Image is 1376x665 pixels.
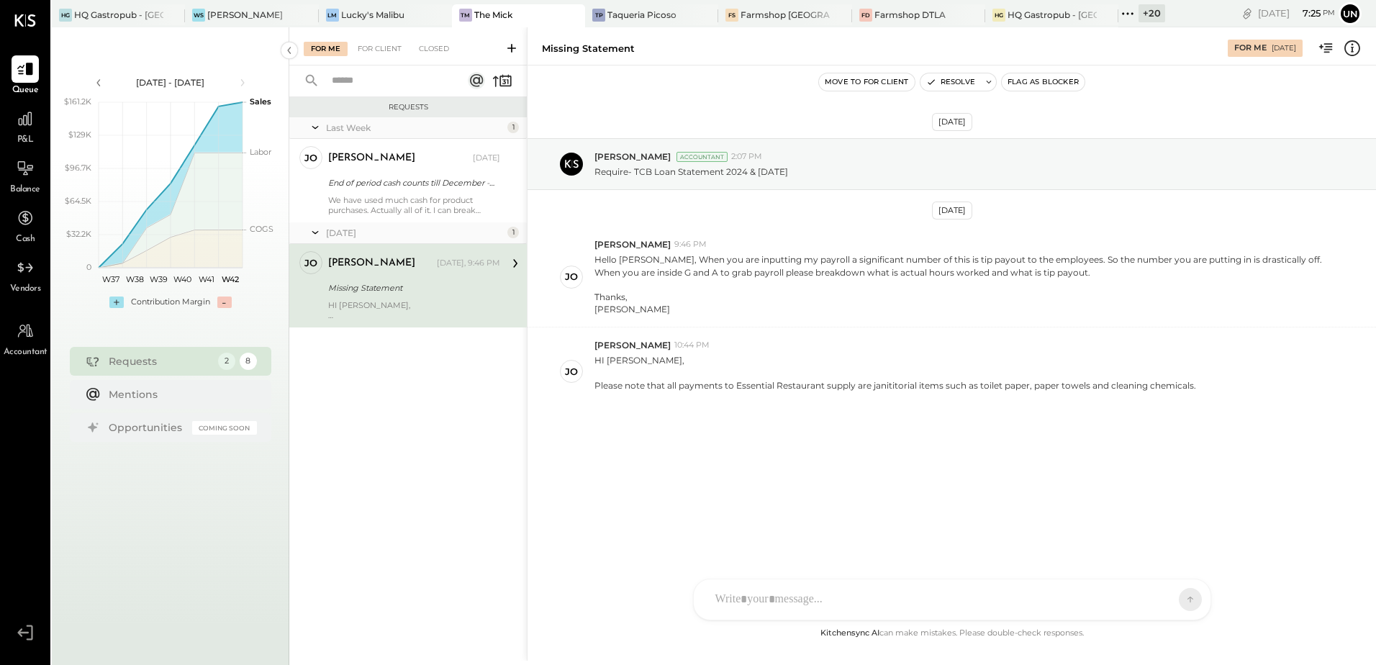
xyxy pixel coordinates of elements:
[594,253,1326,315] p: Hello [PERSON_NAME], When you are inputting my payroll a significant number of this is tip payout...
[507,227,519,238] div: 1
[64,96,91,107] text: $161.2K
[594,354,1196,404] p: HI [PERSON_NAME],
[10,184,40,196] span: Balance
[932,202,972,220] div: [DATE]
[109,297,124,308] div: +
[932,113,972,131] div: [DATE]
[594,166,788,178] p: Require- TCB Loan Statement 2024 & [DATE]
[304,256,317,270] div: jo
[1,105,50,147] a: P&L
[676,152,728,162] div: Accountant
[328,176,496,190] div: End of period cash counts till December - 2024.
[992,9,1005,22] div: HG
[192,421,257,435] div: Coming Soon
[217,297,232,308] div: -
[328,151,415,166] div: [PERSON_NAME]
[1,317,50,359] a: Accountant
[222,274,239,284] text: W42
[1,254,50,296] a: Vendors
[412,42,456,56] div: Closed
[592,9,605,22] div: TP
[594,379,1196,392] div: Please note that all payments to Essential Restaurant supply are janititorial items such as toile...
[218,353,235,370] div: 2
[17,134,34,147] span: P&L
[326,122,504,134] div: Last Week
[207,9,283,21] div: [PERSON_NAME]
[565,365,578,379] div: jo
[149,274,167,284] text: W39
[326,9,339,22] div: LM
[920,73,981,91] button: Resolve
[297,102,520,112] div: Requests
[131,297,210,308] div: Contribution Margin
[12,84,39,97] span: Queue
[674,340,710,351] span: 10:44 PM
[1234,42,1267,54] div: For Me
[1008,9,1097,21] div: HQ Gastropub - [GEOGRAPHIC_DATA]
[1002,73,1085,91] button: Flag as Blocker
[473,153,500,164] div: [DATE]
[731,151,762,163] span: 2:07 PM
[65,196,91,206] text: $64.5K
[594,238,671,250] span: [PERSON_NAME]
[304,151,317,165] div: jo
[192,9,205,22] div: WS
[328,281,496,295] div: Missing Statement
[109,420,185,435] div: Opportunities
[109,354,211,368] div: Requests
[874,9,946,21] div: Farmshop DTLA
[304,42,348,56] div: For Me
[1,155,50,196] a: Balance
[101,274,119,284] text: W37
[1139,4,1165,22] div: + 20
[328,256,415,271] div: [PERSON_NAME]
[173,274,191,284] text: W40
[350,42,409,56] div: For Client
[86,262,91,272] text: 0
[741,9,830,21] div: Farmshop [GEOGRAPHIC_DATA][PERSON_NAME]
[109,387,250,402] div: Mentions
[10,283,41,296] span: Vendors
[240,353,257,370] div: 8
[250,147,271,157] text: Labor
[250,96,271,107] text: Sales
[474,9,512,21] div: The Mick
[16,233,35,246] span: Cash
[725,9,738,22] div: FS
[1258,6,1335,20] div: [DATE]
[1272,43,1296,53] div: [DATE]
[109,76,232,89] div: [DATE] - [DATE]
[594,303,1326,315] div: [PERSON_NAME]
[1339,2,1362,25] button: Un
[4,346,47,359] span: Accountant
[125,274,143,284] text: W38
[437,258,500,269] div: [DATE], 9:46 PM
[326,227,504,239] div: [DATE]
[594,339,671,351] span: [PERSON_NAME]
[250,224,273,234] text: COGS
[328,195,500,215] div: We have used much cash for product purchases. Actually all of it. I can break receipts out if nee...
[459,9,472,22] div: TM
[542,42,635,55] div: Missing Statement
[819,73,915,91] button: Move to for client
[1,55,50,97] a: Queue
[341,9,404,21] div: Lucky's Malibu
[65,163,91,173] text: $96.7K
[607,9,676,21] div: Taqueria Picoso
[674,239,707,250] span: 9:46 PM
[594,150,671,163] span: [PERSON_NAME]
[59,9,72,22] div: HG
[66,229,91,239] text: $32.2K
[1,204,50,246] a: Cash
[507,122,519,133] div: 1
[74,9,163,21] div: HQ Gastropub - [GEOGRAPHIC_DATA]
[68,130,91,140] text: $129K
[199,274,214,284] text: W41
[1240,6,1254,21] div: copy link
[594,291,1326,303] div: Thanks,
[328,300,500,320] div: HI [PERSON_NAME],
[859,9,872,22] div: FD
[565,270,578,284] div: jo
